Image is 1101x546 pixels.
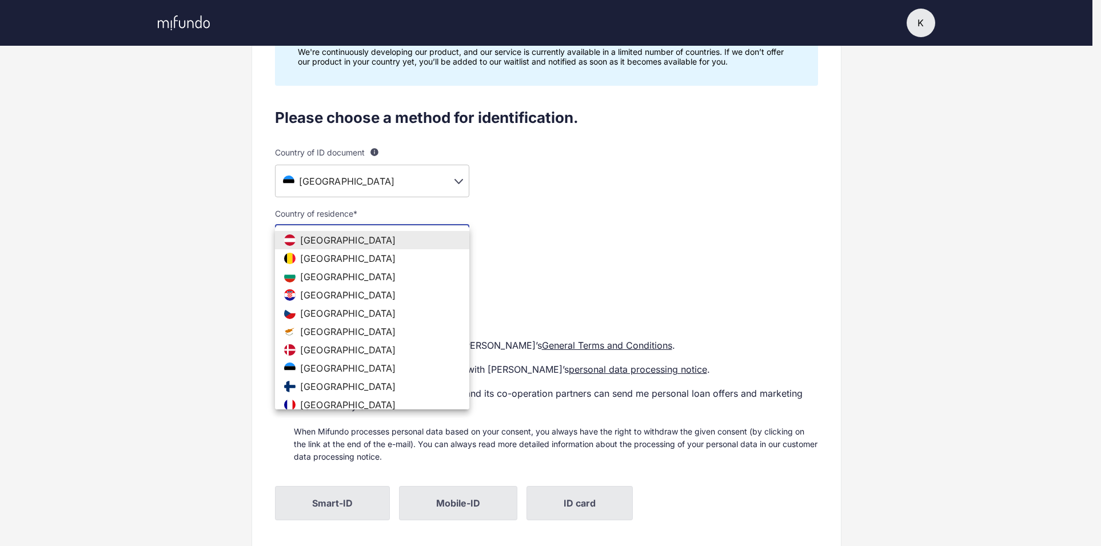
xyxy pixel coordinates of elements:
[282,397,298,413] img: fr.svg
[282,287,298,303] img: hr.svg
[300,234,396,246] span: [GEOGRAPHIC_DATA]
[282,250,298,266] img: be.svg
[282,305,298,321] img: cz.svg
[300,308,396,319] span: [GEOGRAPHIC_DATA]
[282,342,298,358] img: dk.svg
[300,344,396,356] span: [GEOGRAPHIC_DATA]
[300,289,396,301] span: [GEOGRAPHIC_DATA]
[300,326,396,337] span: [GEOGRAPHIC_DATA]
[300,399,396,411] span: [GEOGRAPHIC_DATA]
[282,324,298,340] img: cy.svg
[300,253,396,264] span: [GEOGRAPHIC_DATA]
[300,381,396,392] span: [GEOGRAPHIC_DATA]
[300,271,396,282] span: [GEOGRAPHIC_DATA]
[282,378,298,394] img: fi.svg
[282,232,298,248] img: at.svg
[300,362,396,374] span: [GEOGRAPHIC_DATA]
[282,360,298,376] img: ee.svg
[282,269,298,285] img: bg.svg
